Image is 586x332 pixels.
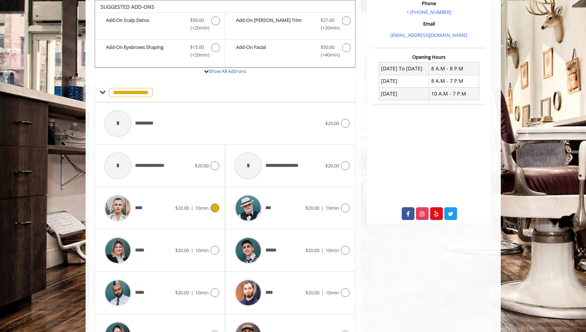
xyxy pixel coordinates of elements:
[99,43,221,61] label: Add-On Eyebrows Shaping
[320,43,334,51] span: $50.00
[191,289,193,296] span: |
[186,24,208,32] span: (+20min )
[229,43,351,61] label: Add-On Facial
[406,9,451,15] a: + [PHONE_NUMBER]
[429,75,479,87] td: 8 A.M - 7 P.M
[429,62,479,75] td: 8 A.M - 8 P.M
[195,205,209,211] span: 10min
[175,289,189,296] span: $20.00
[321,289,324,296] span: |
[321,205,324,211] span: |
[195,289,209,296] span: 10min
[106,43,183,59] b: Add-On Eyebrows Shaping
[191,205,193,211] span: |
[379,88,429,100] td: [DATE]
[326,205,339,211] span: 10min
[175,247,189,254] span: $20.00
[236,16,313,32] b: Add-On [PERSON_NAME] Trim
[229,16,351,34] label: Add-On Beard Trim
[379,75,429,87] td: [DATE]
[325,162,339,169] span: $20.00
[379,62,429,75] td: [DATE] To [DATE]
[375,1,483,6] h3: Phone
[191,247,193,254] span: |
[306,205,319,211] span: $20.00
[373,54,485,59] h3: Opening Hours
[326,247,339,254] span: 10min
[186,51,208,59] span: (+20min )
[306,247,319,254] span: $20.00
[390,32,467,38] a: [EMAIL_ADDRESS][DOMAIN_NAME]
[325,120,339,127] span: $20.00
[195,247,209,254] span: 10min
[195,162,209,169] span: $20.00
[101,3,154,10] b: SUGGESTED ADD-ONS
[190,43,204,51] span: $15.00
[190,16,204,24] span: $50.00
[321,247,324,254] span: |
[306,289,319,296] span: $20.00
[320,16,334,24] span: $27.00
[99,16,221,34] label: Add-On Scalp Detox
[175,205,189,211] span: $20.00
[106,16,183,32] b: Add-On Scalp Detox
[236,43,313,59] b: Add-On Facial
[375,21,483,26] h3: Email
[316,51,338,59] span: (+40min )
[316,24,338,32] span: (+20min )
[326,289,339,296] span: 10min
[209,68,246,74] a: Show All Add-ons
[429,88,479,100] td: 10 A.M - 7 P.M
